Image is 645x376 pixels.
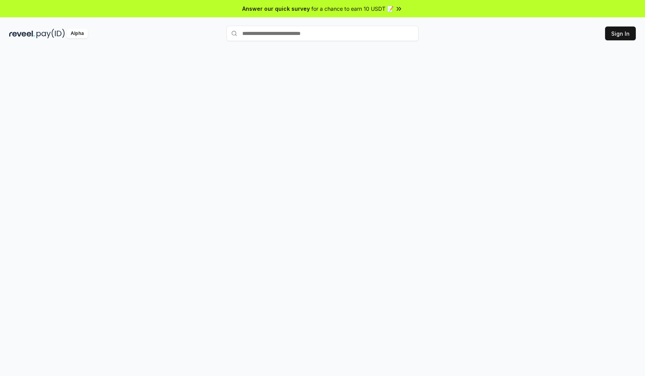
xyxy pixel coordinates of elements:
[36,29,65,38] img: pay_id
[9,29,35,38] img: reveel_dark
[242,5,310,13] span: Answer our quick survey
[311,5,394,13] span: for a chance to earn 10 USDT 📝
[605,27,636,40] button: Sign In
[66,29,88,38] div: Alpha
